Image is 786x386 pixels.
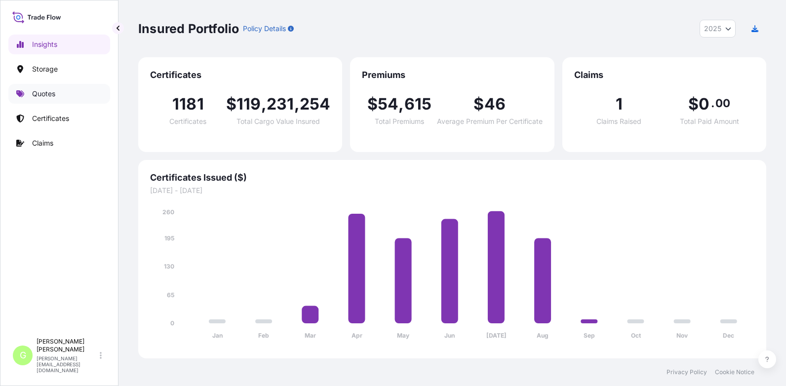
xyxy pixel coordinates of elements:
[715,99,730,107] span: 00
[170,319,174,327] tspan: 0
[150,186,754,195] span: [DATE] - [DATE]
[473,96,484,112] span: $
[688,96,699,112] span: $
[723,332,734,339] tspan: Dec
[150,69,330,81] span: Certificates
[486,332,507,339] tspan: [DATE]
[596,118,641,125] span: Claims Raised
[32,114,69,123] p: Certificates
[676,332,688,339] tspan: Nov
[8,109,110,128] a: Certificates
[484,96,506,112] span: 46
[700,20,736,38] button: Year Selector
[167,291,174,299] tspan: 65
[243,24,286,34] p: Policy Details
[258,332,269,339] tspan: Feb
[711,99,714,107] span: .
[37,355,98,373] p: [PERSON_NAME][EMAIL_ADDRESS][DOMAIN_NAME]
[680,118,739,125] span: Total Paid Amount
[397,332,410,339] tspan: May
[172,96,204,112] span: 1181
[437,118,543,125] span: Average Premium Per Certificate
[367,96,378,112] span: $
[32,64,58,74] p: Storage
[378,96,398,112] span: 54
[305,332,316,339] tspan: Mar
[169,118,206,125] span: Certificates
[404,96,432,112] span: 615
[715,368,754,376] a: Cookie Notice
[138,21,239,37] p: Insured Portfolio
[574,69,754,81] span: Claims
[20,350,26,360] span: G
[8,84,110,104] a: Quotes
[294,96,300,112] span: ,
[226,96,236,112] span: $
[267,96,294,112] span: 231
[352,332,362,339] tspan: Apr
[32,89,55,99] p: Quotes
[32,39,57,49] p: Insights
[699,96,709,112] span: 0
[37,338,98,353] p: [PERSON_NAME] [PERSON_NAME]
[584,332,595,339] tspan: Sep
[261,96,267,112] span: ,
[631,332,641,339] tspan: Oct
[398,96,404,112] span: ,
[164,263,174,270] tspan: 130
[362,69,542,81] span: Premiums
[667,368,707,376] a: Privacy Policy
[704,24,721,34] span: 2025
[8,133,110,153] a: Claims
[375,118,424,125] span: Total Premiums
[32,138,53,148] p: Claims
[236,96,261,112] span: 119
[212,332,223,339] tspan: Jan
[444,332,455,339] tspan: Jun
[164,234,174,242] tspan: 195
[537,332,549,339] tspan: Aug
[162,208,174,216] tspan: 260
[300,96,331,112] span: 254
[150,172,754,184] span: Certificates Issued ($)
[616,96,623,112] span: 1
[236,118,320,125] span: Total Cargo Value Insured
[8,59,110,79] a: Storage
[8,35,110,54] a: Insights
